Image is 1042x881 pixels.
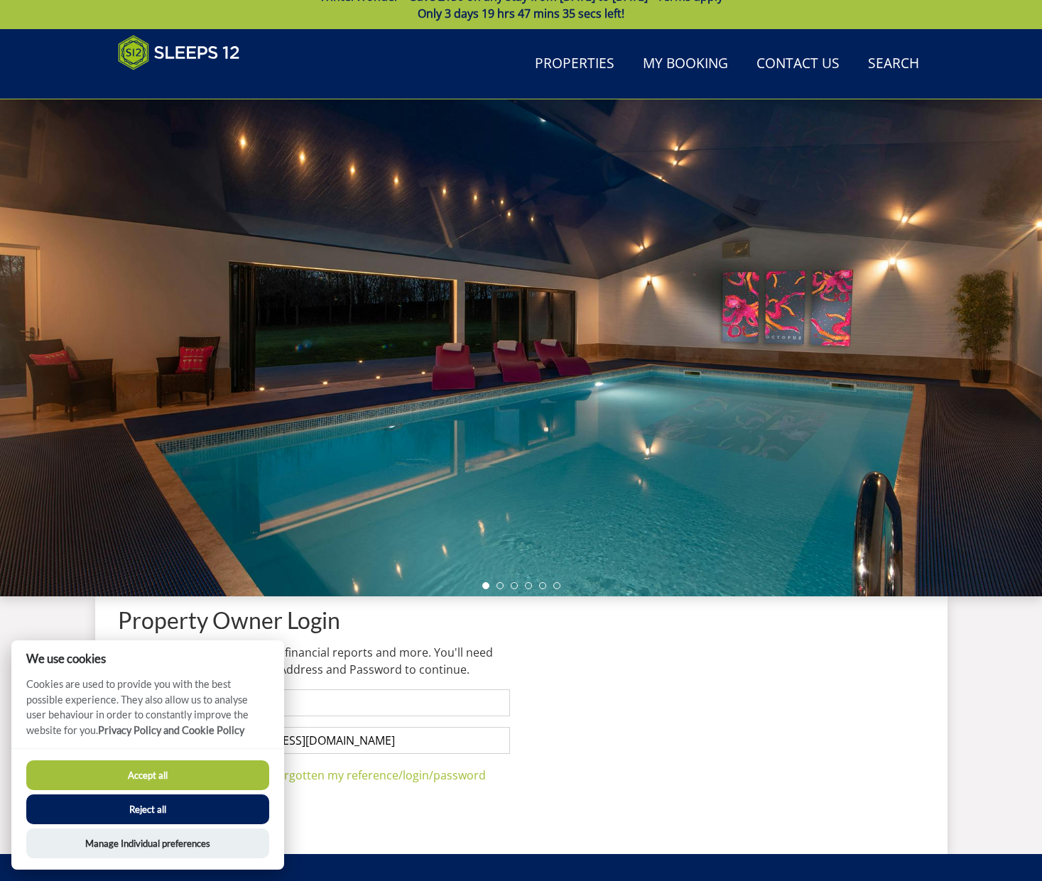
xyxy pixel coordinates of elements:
p: Cookies are used to provide you with the best possible experience. They also allow us to analyse ... [11,677,284,748]
a: Properties [529,48,620,80]
button: Reject all [26,794,269,824]
input: Account Reference [118,689,510,716]
h2: We use cookies [11,652,284,665]
input: Email [118,727,510,754]
p: Login to access your bookings, financial reports and more. You'll need your "Client Reference", E... [118,644,510,678]
a: Search [862,48,925,80]
a: Contact Us [751,48,845,80]
h1: Property Owner Login [118,608,510,633]
span: Only 3 days 19 hrs 47 mins 35 secs left! [418,6,624,21]
img: Sleeps 12 [118,35,240,70]
button: Manage Individual preferences [26,828,269,858]
button: Accept all [26,760,269,790]
a: My Booking [637,48,734,80]
a: Privacy Policy and Cookie Policy [98,724,244,736]
iframe: Customer reviews powered by Trustpilot [111,79,260,91]
a: I've forgotten my reference/login/password [253,767,486,783]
